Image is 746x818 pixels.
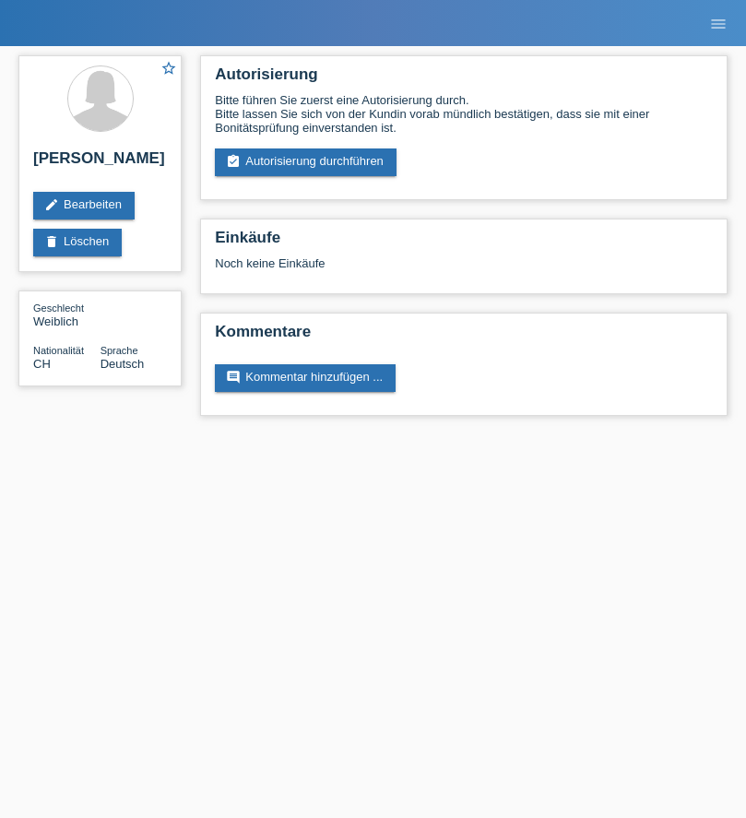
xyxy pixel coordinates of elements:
h2: [PERSON_NAME] [33,149,167,177]
i: comment [226,370,241,385]
div: Bitte führen Sie zuerst eine Autorisierung durch. Bitte lassen Sie sich von der Kundin vorab münd... [215,93,713,135]
i: assignment_turned_in [226,154,241,169]
i: star_border [160,60,177,77]
i: delete [44,234,59,249]
span: Geschlecht [33,302,84,314]
span: Deutsch [101,357,145,371]
a: commentKommentar hinzufügen ... [215,364,396,392]
a: star_border [160,60,177,79]
i: edit [44,197,59,212]
a: deleteLöschen [33,229,122,256]
h2: Einkäufe [215,229,713,256]
span: Nationalität [33,345,84,356]
div: Weiblich [33,301,101,328]
h2: Autorisierung [215,65,713,93]
i: menu [709,15,728,33]
h2: Kommentare [215,323,713,350]
span: Schweiz [33,357,51,371]
a: editBearbeiten [33,192,135,219]
div: Noch keine Einkäufe [215,256,713,284]
a: menu [700,18,737,29]
a: assignment_turned_inAutorisierung durchführen [215,148,397,176]
span: Sprache [101,345,138,356]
